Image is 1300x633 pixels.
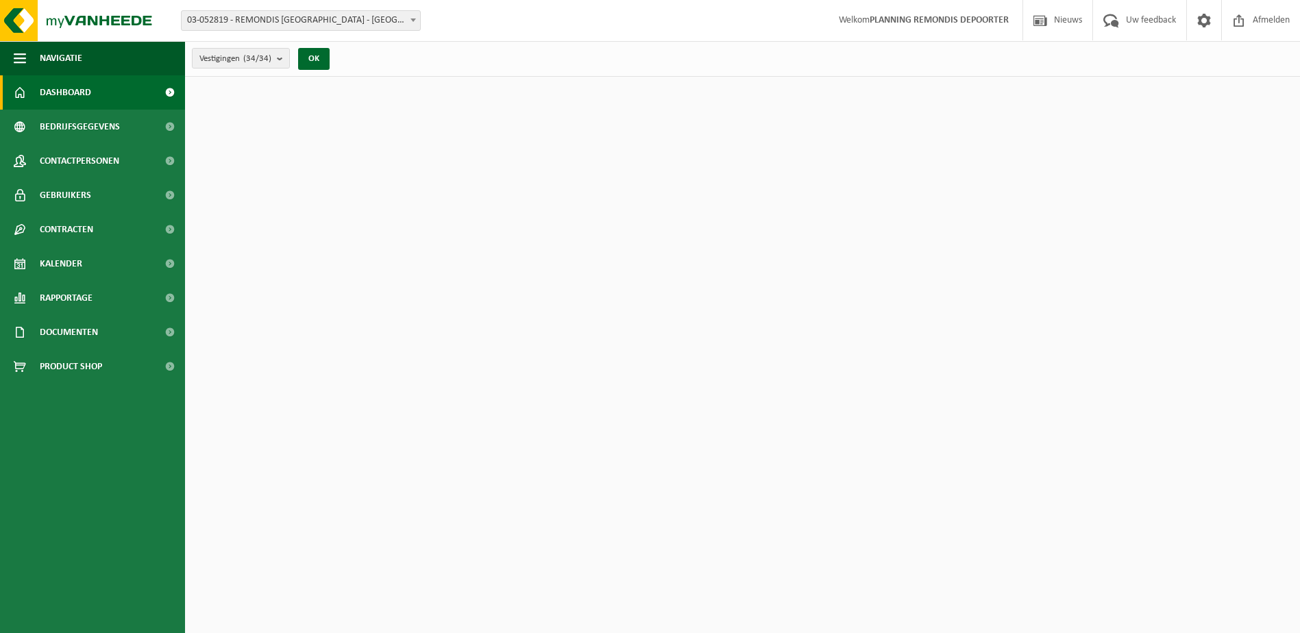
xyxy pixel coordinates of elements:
[40,110,120,144] span: Bedrijfsgegevens
[40,349,102,384] span: Product Shop
[40,144,119,178] span: Contactpersonen
[40,212,93,247] span: Contracten
[870,15,1009,25] strong: PLANNING REMONDIS DEPOORTER
[199,49,271,69] span: Vestigingen
[40,41,82,75] span: Navigatie
[181,10,421,31] span: 03-052819 - REMONDIS WEST-VLAANDEREN - OOSTENDE
[182,11,420,30] span: 03-052819 - REMONDIS WEST-VLAANDEREN - OOSTENDE
[243,54,271,63] count: (34/34)
[40,315,98,349] span: Documenten
[40,247,82,281] span: Kalender
[40,75,91,110] span: Dashboard
[192,48,290,69] button: Vestigingen(34/34)
[40,281,93,315] span: Rapportage
[298,48,330,70] button: OK
[40,178,91,212] span: Gebruikers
